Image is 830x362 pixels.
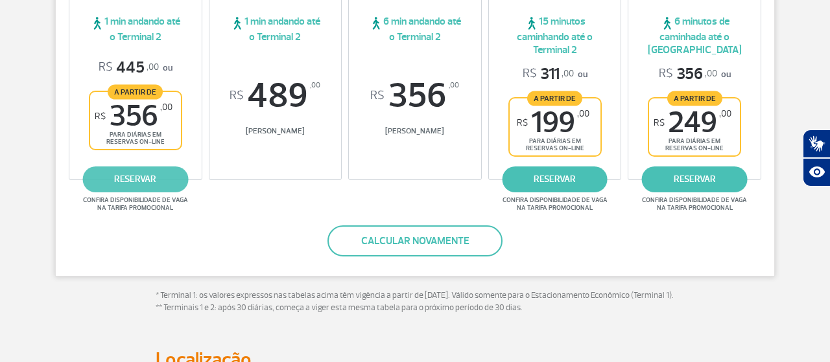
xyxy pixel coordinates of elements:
[803,130,830,158] button: Abrir tradutor de língua de sinais.
[327,225,503,256] button: Calcular novamente
[99,58,172,78] p: ou
[521,137,589,152] span: para diárias em reservas on-line
[213,78,338,113] span: 489
[517,117,528,128] sup: R$
[82,166,188,192] a: reservar
[352,15,478,43] span: 6 min andando até o Terminal 2
[99,58,159,78] span: 445
[230,89,244,103] sup: R$
[577,108,589,119] sup: ,00
[523,64,587,84] p: ou
[667,91,722,106] span: A partir de
[95,111,106,122] sup: R$
[642,166,748,192] a: reservar
[803,158,830,187] button: Abrir recursos assistivos.
[654,108,731,137] span: 249
[502,166,608,192] a: reservar
[659,64,731,84] p: ou
[213,126,338,136] span: [PERSON_NAME]
[73,15,198,43] span: 1 min andando até o Terminal 2
[659,64,717,84] span: 356
[213,15,338,43] span: 1 min andando até o Terminal 2
[449,78,459,93] sup: ,00
[101,131,170,146] span: para diárias em reservas on-line
[370,89,385,103] sup: R$
[492,15,618,56] span: 15 minutos caminhando até o Terminal 2
[660,137,729,152] span: para diárias em reservas on-line
[527,91,582,106] span: A partir de
[719,108,731,119] sup: ,00
[501,196,610,212] span: Confira disponibilidade de vaga na tarifa promocional
[523,64,574,84] span: 311
[81,196,190,212] span: Confira disponibilidade de vaga na tarifa promocional
[654,117,665,128] sup: R$
[156,289,674,315] p: * Terminal 1: os valores expressos nas tabelas acima têm vigência a partir de [DATE]. Válido some...
[352,126,478,136] span: [PERSON_NAME]
[352,78,478,113] span: 356
[632,15,757,56] span: 6 minutos de caminhada até o [GEOGRAPHIC_DATA]
[310,78,320,93] sup: ,00
[95,102,172,131] span: 356
[640,196,749,212] span: Confira disponibilidade de vaga na tarifa promocional
[803,130,830,187] div: Plugin de acessibilidade da Hand Talk.
[160,102,172,113] sup: ,00
[517,108,589,137] span: 199
[108,84,163,99] span: A partir de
